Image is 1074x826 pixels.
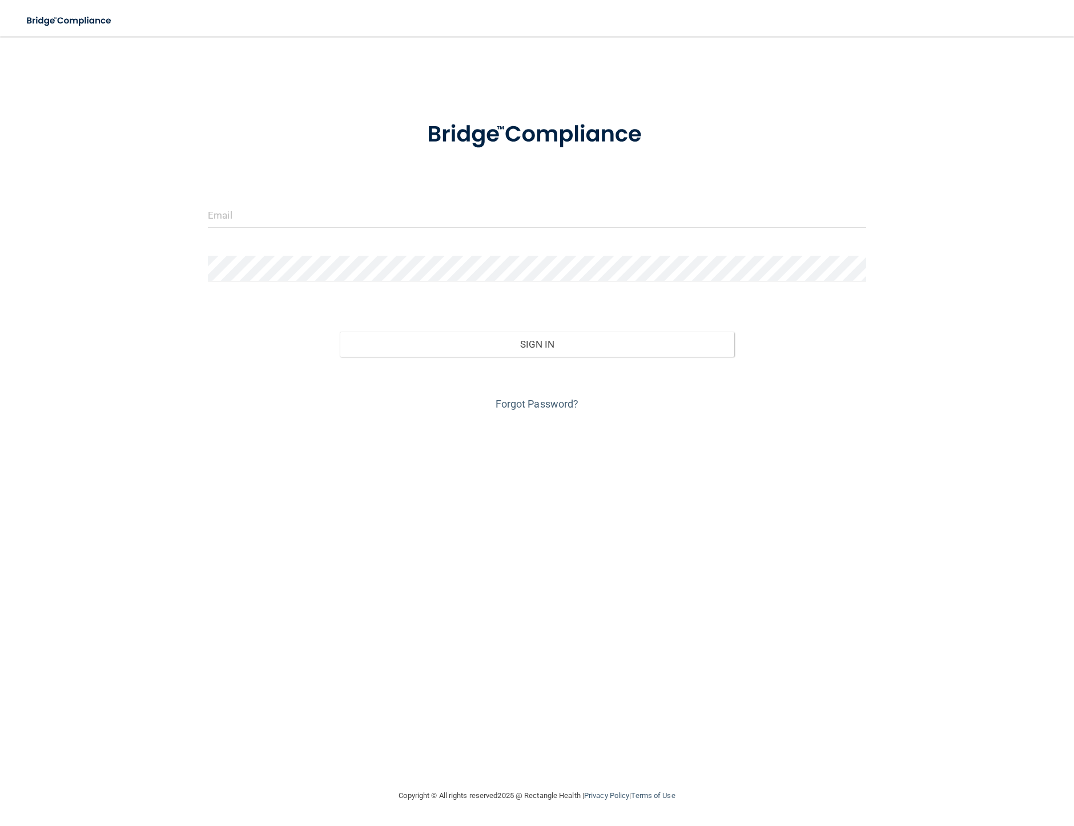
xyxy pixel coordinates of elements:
img: bridge_compliance_login_screen.278c3ca4.svg [404,105,670,164]
button: Sign In [340,332,735,357]
a: Terms of Use [631,791,675,800]
img: bridge_compliance_login_screen.278c3ca4.svg [17,9,122,33]
a: Forgot Password? [496,398,579,410]
a: Privacy Policy [584,791,629,800]
input: Email [208,202,866,228]
div: Copyright © All rights reserved 2025 @ Rectangle Health | | [329,777,746,814]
